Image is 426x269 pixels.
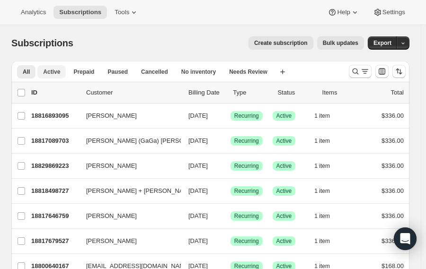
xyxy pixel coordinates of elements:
[276,112,292,120] span: Active
[80,158,175,174] button: [PERSON_NAME]
[43,68,60,76] span: Active
[188,137,208,144] span: [DATE]
[188,187,208,194] span: [DATE]
[115,9,129,16] span: Tools
[21,9,46,16] span: Analytics
[31,209,404,223] div: 18817646759[PERSON_NAME][DATE]SuccessRecurringSuccessActive1 item$336.00
[314,162,330,170] span: 1 item
[382,112,404,119] span: $336.00
[59,9,101,16] span: Subscriptions
[276,162,292,170] span: Active
[314,109,340,122] button: 1 item
[107,68,128,76] span: Paused
[86,186,195,196] span: [PERSON_NAME] + [PERSON_NAME]
[382,162,404,169] span: $336.00
[188,162,208,169] span: [DATE]
[337,9,350,16] span: Help
[86,161,137,171] span: [PERSON_NAME]
[53,6,107,19] button: Subscriptions
[373,39,391,47] span: Export
[234,187,259,195] span: Recurring
[322,88,359,97] div: Items
[234,112,259,120] span: Recurring
[31,159,404,173] div: 18829869223[PERSON_NAME][DATE]SuccessRecurringSuccessActive1 item$336.00
[314,112,330,120] span: 1 item
[314,184,340,198] button: 1 item
[31,161,79,171] p: 18829869223
[382,212,404,219] span: $336.00
[86,88,181,97] p: Customer
[86,136,211,146] span: [PERSON_NAME] (GaGa) [PERSON_NAME]
[141,68,168,76] span: Cancelled
[391,88,404,97] p: Total
[31,184,404,198] div: 18818498727[PERSON_NAME] + [PERSON_NAME][DATE]SuccessRecurringSuccessActive1 item$336.00
[382,187,404,194] span: $336.00
[314,234,340,248] button: 1 item
[234,237,259,245] span: Recurring
[394,227,417,250] div: Open Intercom Messenger
[234,212,259,220] span: Recurring
[86,236,137,246] span: [PERSON_NAME]
[349,65,372,78] button: Search and filter results
[31,88,79,97] p: ID
[23,68,30,76] span: All
[276,187,292,195] span: Active
[276,212,292,220] span: Active
[31,111,79,121] p: 18816893095
[254,39,308,47] span: Create subscription
[86,111,137,121] span: [PERSON_NAME]
[276,137,292,145] span: Active
[31,211,79,221] p: 18817646759
[276,237,292,245] span: Active
[323,39,358,47] span: Bulk updates
[382,237,404,244] span: $336.00
[80,183,175,199] button: [PERSON_NAME] + [PERSON_NAME]
[80,208,175,224] button: [PERSON_NAME]
[188,112,208,119] span: [DATE]
[314,134,340,148] button: 1 item
[248,36,313,50] button: Create subscription
[73,68,94,76] span: Prepaid
[314,212,330,220] span: 1 item
[233,88,270,97] div: Type
[277,88,314,97] p: Status
[188,237,208,244] span: [DATE]
[314,159,340,173] button: 1 item
[314,209,340,223] button: 1 item
[317,36,364,50] button: Bulk updates
[31,134,404,148] div: 18817089703[PERSON_NAME] (GaGa) [PERSON_NAME][DATE]SuccessRecurringSuccessActive1 item$336.00
[234,162,259,170] span: Recurring
[188,88,225,97] p: Billing Date
[181,68,216,76] span: No inventory
[31,88,404,97] div: IDCustomerBilling DateTypeStatusItemsTotal
[375,65,389,78] button: Customize table column order and visibility
[31,234,404,248] div: 18817679527[PERSON_NAME][DATE]SuccessRecurringSuccessActive1 item$336.00
[368,36,397,50] button: Export
[31,186,79,196] p: 18818498727
[109,6,144,19] button: Tools
[86,211,137,221] span: [PERSON_NAME]
[382,137,404,144] span: $336.00
[314,237,330,245] span: 1 item
[314,137,330,145] span: 1 item
[15,6,52,19] button: Analytics
[11,38,73,48] span: Subscriptions
[80,133,175,148] button: [PERSON_NAME] (GaGa) [PERSON_NAME]
[188,212,208,219] span: [DATE]
[275,65,290,78] button: Create new view
[322,6,365,19] button: Help
[31,109,404,122] div: 18816893095[PERSON_NAME][DATE]SuccessRecurringSuccessActive1 item$336.00
[382,9,405,16] span: Settings
[229,68,267,76] span: Needs Review
[367,6,411,19] button: Settings
[234,137,259,145] span: Recurring
[31,236,79,246] p: 18817679527
[80,234,175,249] button: [PERSON_NAME]
[80,108,175,123] button: [PERSON_NAME]
[314,187,330,195] span: 1 item
[392,65,406,78] button: Sort the results
[31,136,79,146] p: 18817089703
